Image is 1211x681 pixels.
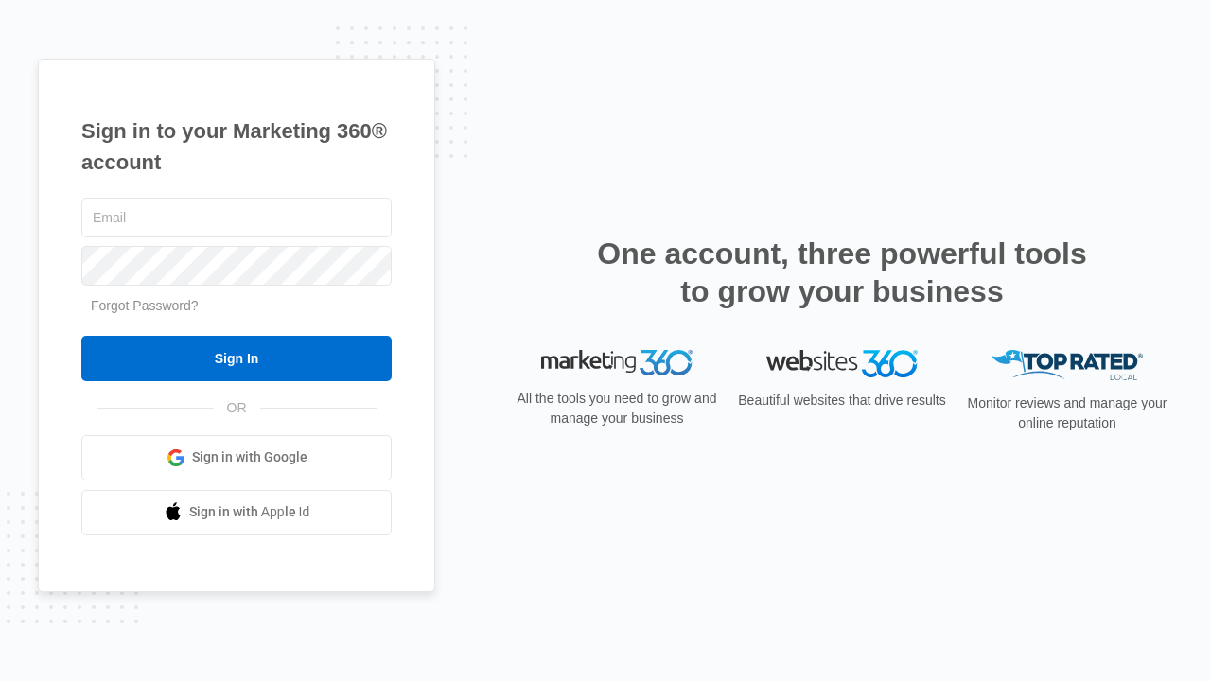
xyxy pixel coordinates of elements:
[81,435,392,480] a: Sign in with Google
[961,393,1173,433] p: Monitor reviews and manage your online reputation
[81,490,392,535] a: Sign in with Apple Id
[511,389,723,428] p: All the tools you need to grow and manage your business
[766,350,918,377] img: Websites 360
[81,115,392,178] h1: Sign in to your Marketing 360® account
[81,336,392,381] input: Sign In
[591,235,1093,310] h2: One account, three powerful tools to grow your business
[81,198,392,237] input: Email
[214,398,260,418] span: OR
[192,447,307,467] span: Sign in with Google
[992,350,1143,381] img: Top Rated Local
[541,350,693,376] img: Marketing 360
[91,298,199,313] a: Forgot Password?
[189,502,310,522] span: Sign in with Apple Id
[736,391,948,410] p: Beautiful websites that drive results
